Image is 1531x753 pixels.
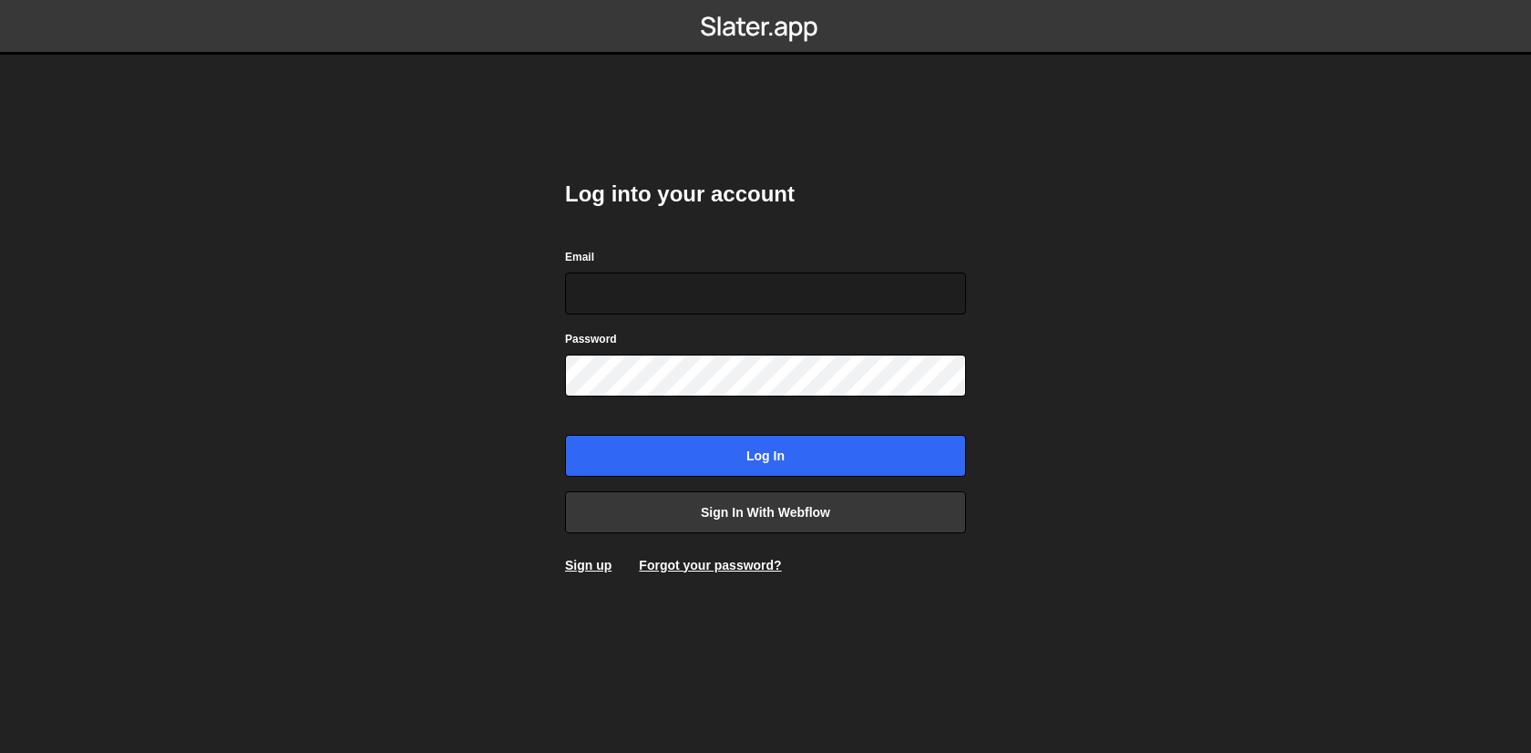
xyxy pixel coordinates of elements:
input: Log in [565,435,966,477]
a: Sign in with Webflow [565,491,966,533]
label: Password [565,330,617,348]
h2: Log into your account [565,180,966,209]
a: Forgot your password? [639,558,781,572]
a: Sign up [565,558,611,572]
label: Email [565,248,594,266]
